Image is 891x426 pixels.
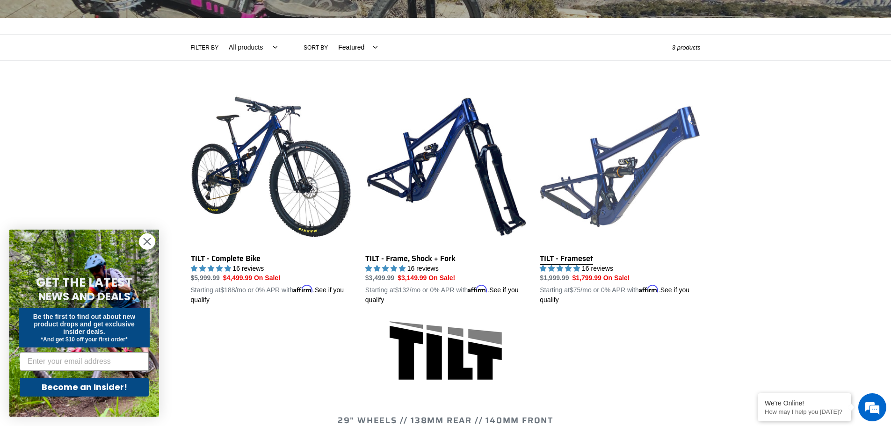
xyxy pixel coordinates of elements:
p: How may I help you today? [765,408,844,415]
span: 3 products [672,44,701,51]
span: GET THE LATEST [36,274,132,291]
div: Minimize live chat window [153,5,176,27]
span: *And get $10 off your first order* [41,336,127,343]
img: d_696896380_company_1647369064580_696896380 [30,47,53,70]
label: Filter by [191,43,219,52]
textarea: Type your message and hit 'Enter' [5,255,178,288]
button: Become an Insider! [20,378,149,397]
div: We're Online! [765,399,844,407]
button: Close dialog [139,233,155,250]
input: Enter your email address [20,352,149,371]
span: We're online! [54,118,129,212]
label: Sort by [304,43,328,52]
div: Navigation go back [10,51,24,65]
span: NEWS AND DEALS [38,289,130,304]
div: Chat with us now [63,52,171,65]
span: Be the first to find out about new product drops and get exclusive insider deals. [33,313,136,335]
